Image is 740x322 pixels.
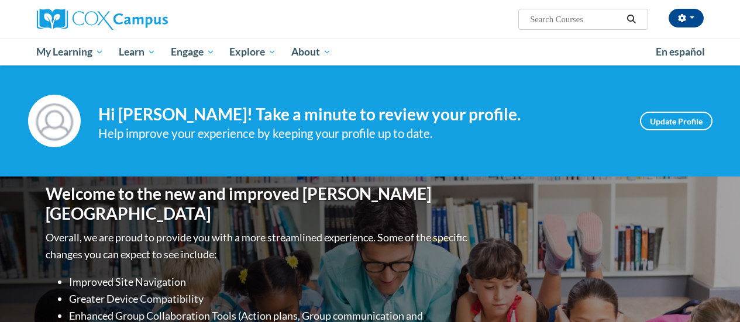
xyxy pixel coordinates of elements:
input: Search Courses [529,12,622,26]
span: My Learning [36,45,104,59]
h4: Hi [PERSON_NAME]! Take a minute to review your profile. [98,105,622,124]
img: Profile Image [28,95,81,147]
a: About [284,39,339,65]
div: Help improve your experience by keeping your profile up to date. [98,124,622,143]
a: Engage [163,39,222,65]
button: Search [622,12,640,26]
a: Explore [222,39,284,65]
p: Overall, we are proud to provide you with a more streamlined experience. Some of the specific cha... [46,229,470,263]
a: My Learning [29,39,112,65]
a: Learn [111,39,163,65]
h1: Welcome to the new and improved [PERSON_NAME][GEOGRAPHIC_DATA] [46,184,470,223]
span: Explore [229,45,276,59]
iframe: Close message [611,247,635,271]
a: Cox Campus [37,9,247,30]
span: Engage [171,45,215,59]
span: About [291,45,331,59]
span: En español [656,46,705,58]
img: Cox Campus [37,9,168,30]
button: Account Settings [669,9,704,27]
span: Learn [119,45,156,59]
a: En español [648,40,713,64]
a: Update Profile [640,112,713,130]
div: Main menu [28,39,713,65]
iframe: Button to launch messaging window [693,275,731,313]
li: Improved Site Navigation [69,273,470,290]
li: Greater Device Compatibility [69,290,470,307]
